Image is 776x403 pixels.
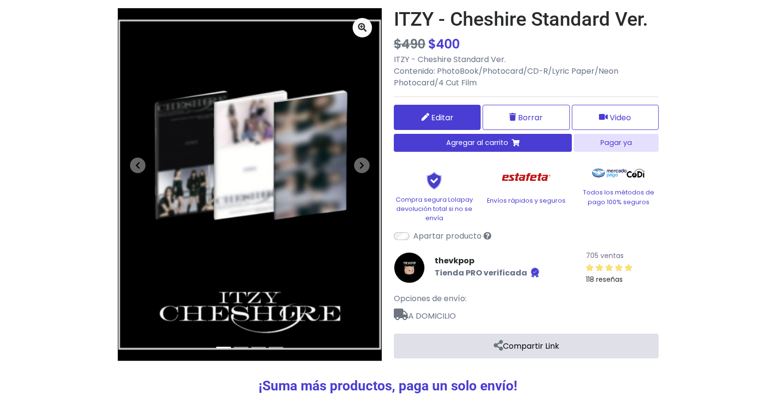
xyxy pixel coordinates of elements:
[394,293,467,304] span: Opciones de envío:
[486,196,566,205] p: Envíos rápidos y seguros
[446,138,508,148] span: Agregar al carrito
[394,35,659,54] div: $
[394,54,659,89] p: ITZY - Cheshire Standard Ver. Contenido: PhotoBook/Photocard/CD-R/Lyric Paper/Neon Photocard/4 Cu...
[484,232,491,240] i: Sólo tú verás el producto listado en tu tienda pero podrás venderlo si compartes su enlace directo
[586,262,632,274] div: 4.9 / 5
[592,163,627,183] img: Mercado Pago Logo
[394,35,425,53] s: $
[610,112,631,124] span: Video
[578,188,659,206] p: Todos los métodos de pago 100% seguros
[494,163,559,191] img: Estafeta Logo
[413,230,482,242] label: Apartar producto
[118,8,382,361] img: medium_1672118426659.jpeg
[572,105,659,130] button: Video
[394,195,474,223] p: Compra segura Lolapay devolución total si no se envía
[529,267,541,278] img: Tienda verificada
[435,267,527,278] b: Tienda PRO verificada
[586,251,624,260] small: 705 ventas
[394,134,572,152] button: Agregar al carrito
[435,255,541,267] a: thevkpop
[483,105,569,130] button: Borrar
[410,171,458,190] img: Shield
[574,134,659,152] button: Pagar ya
[402,35,425,53] span: 490
[394,35,428,53] span: Producto en oferta
[394,105,481,130] a: Editar
[394,8,659,31] h1: ITZY - Cheshire Standard Ver.
[586,274,623,284] small: 118 reseñas
[436,35,460,53] span: 400
[518,112,543,124] span: Borrar
[394,305,659,322] span: A DOMICILIO
[117,378,659,394] h3: ¡Suma más productos, paga un solo envío!
[586,261,659,285] a: 118 reseñas
[627,163,645,183] img: Codi Logo
[394,252,425,283] img: thevkpop
[431,112,453,124] span: Editar
[394,334,659,358] a: Compartir Link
